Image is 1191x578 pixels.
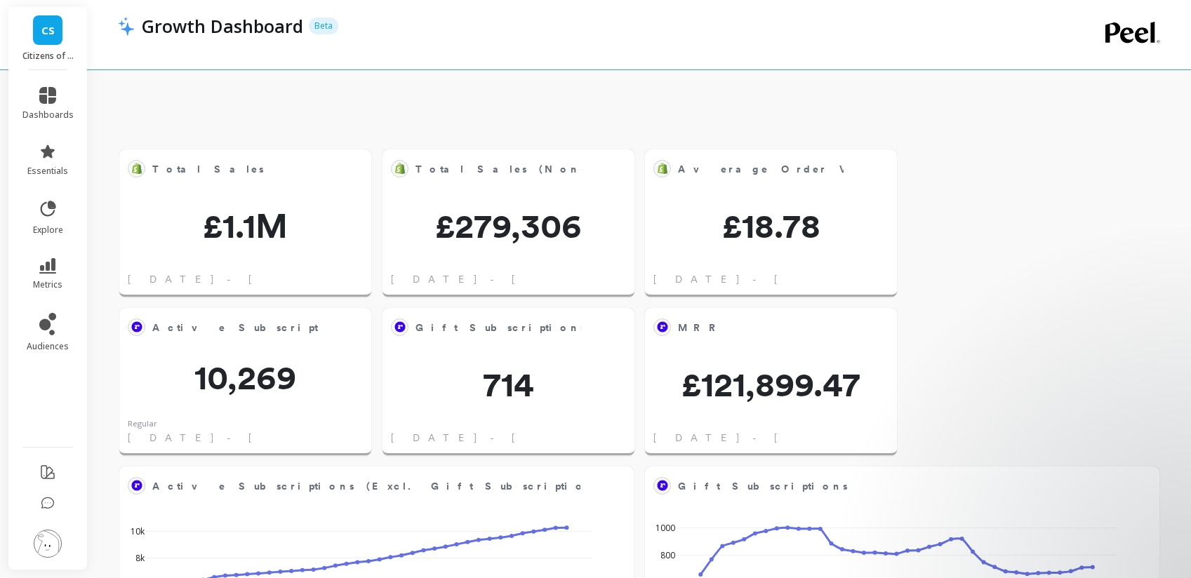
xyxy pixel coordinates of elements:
[152,479,606,494] span: Active Subscriptions (Excl. Gift Subscriptions)
[119,361,371,394] span: 10,269
[391,431,599,445] span: [DATE] - [DATE]
[22,109,74,121] span: dashboards
[128,272,336,286] span: [DATE] - [DATE]
[119,209,371,243] span: £1.1M
[653,431,862,445] span: [DATE] - [DATE]
[22,51,74,62] p: Citizens of Soil
[142,14,303,38] p: Growth Dashboard
[391,272,599,286] span: [DATE] - [DATE]
[678,159,844,179] span: Average Order Value
[34,530,62,558] img: profile picture
[152,318,318,337] span: Active Subscriptions (Excl. Gift Subscriptions)
[33,224,63,236] span: explore
[152,159,318,179] span: Total Sales
[33,279,62,290] span: metrics
[152,476,580,496] span: Active Subscriptions (Excl. Gift Subscriptions)
[152,321,606,335] span: Active Subscriptions (Excl. Gift Subscriptions)
[152,162,264,177] span: Total Sales
[118,16,135,36] img: header icon
[415,159,581,179] span: Total Sales (Non-club)
[382,368,634,401] span: 714
[128,418,157,430] div: Regular
[678,321,724,335] span: MRR
[678,318,844,337] span: MRR
[128,431,336,445] span: [DATE] - [DATE]
[653,272,862,286] span: [DATE] - [DATE]
[645,209,897,243] span: £18.78
[415,321,585,335] span: Gift Subscriptions
[41,22,55,39] span: CS
[27,341,69,352] span: audiences
[678,162,889,177] span: Average Order Value
[415,318,581,337] span: Gift Subscriptions
[382,209,634,243] span: £279,306
[678,479,848,494] span: Gift Subscriptions
[678,476,1106,496] span: Gift Subscriptions
[645,368,897,401] span: £121,899.47
[309,18,338,34] p: Beta
[27,166,68,177] span: essentials
[415,162,633,177] span: Total Sales (Non-club)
